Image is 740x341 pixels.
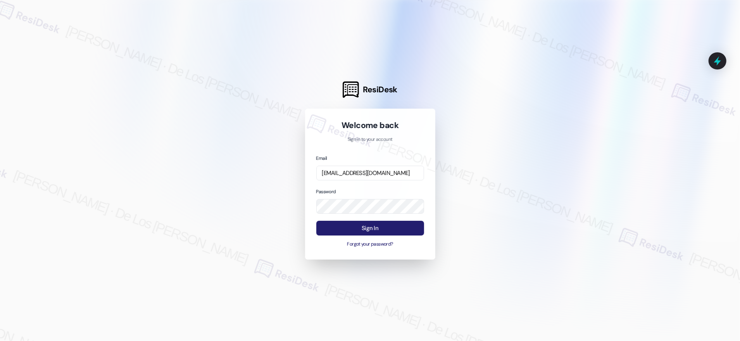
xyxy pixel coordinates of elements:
[316,166,424,181] input: name@example.com
[316,120,424,131] h1: Welcome back
[316,136,424,143] p: Sign in to your account
[316,189,336,195] label: Password
[316,155,327,161] label: Email
[363,84,397,95] span: ResiDesk
[316,241,424,248] button: Forgot your password?
[343,81,359,98] img: ResiDesk Logo
[316,221,424,236] button: Sign In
